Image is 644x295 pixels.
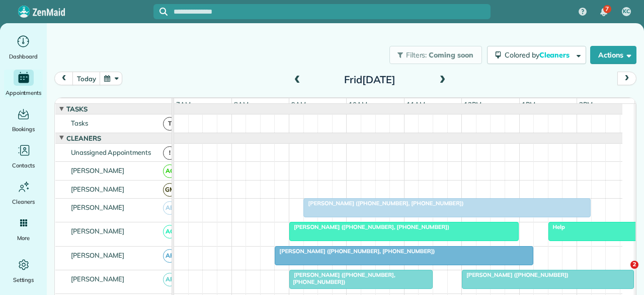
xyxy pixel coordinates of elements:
[9,51,38,62] span: Dashboard
[590,46,636,64] button: Actions
[274,248,435,255] span: [PERSON_NAME] ([PHONE_NUMBER], [PHONE_NUMBER])
[64,105,90,113] span: Tasks
[593,1,614,23] div: 7 unread notifications
[163,183,177,197] span: GM
[520,100,537,108] span: 1pm
[69,203,127,211] span: [PERSON_NAME]
[548,223,566,230] span: Help
[174,100,193,108] span: 7am
[623,8,630,16] span: KC
[163,117,177,131] span: T
[6,88,42,98] span: Appointments
[69,119,90,127] span: Tasks
[232,100,251,108] span: 8am
[163,201,177,215] span: AB
[69,275,127,283] span: [PERSON_NAME]
[406,50,427,60] span: Filters:
[487,46,586,64] button: Colored byCleaners
[4,179,43,207] a: Cleaners
[163,273,177,286] span: AF
[163,164,177,178] span: AC
[163,249,177,263] span: AF
[153,8,168,16] button: Focus search
[289,223,450,230] span: [PERSON_NAME] ([PHONE_NUMBER], [PHONE_NUMBER])
[303,200,464,207] span: [PERSON_NAME] ([PHONE_NUMBER], [PHONE_NUMBER])
[610,261,634,285] iframe: Intercom live chat
[69,166,127,174] span: [PERSON_NAME]
[163,225,177,239] span: AC
[577,100,595,108] span: 2pm
[347,100,369,108] span: 10am
[159,8,168,16] svg: Focus search
[461,271,569,278] span: [PERSON_NAME] ([PHONE_NUMBER])
[605,5,609,13] span: 7
[289,100,308,108] span: 9am
[69,251,127,259] span: [PERSON_NAME]
[4,257,43,285] a: Settings
[163,146,177,160] span: !
[72,72,100,85] button: today
[69,148,153,156] span: Unassigned Appointments
[64,134,103,142] span: Cleaners
[405,100,427,108] span: 11am
[4,106,43,134] a: Bookings
[12,197,35,207] span: Cleaners
[4,142,43,170] a: Contacts
[429,50,474,60] span: Coming soon
[69,227,127,235] span: [PERSON_NAME]
[539,50,572,60] span: Cleaners
[54,72,73,85] button: prev
[17,233,30,243] span: More
[12,124,35,134] span: Bookings
[307,74,433,85] h2: Frid[DATE]
[505,50,573,60] span: Colored by
[13,275,34,285] span: Settings
[617,72,636,85] button: next
[630,261,638,269] span: 2
[69,185,127,193] span: [PERSON_NAME]
[289,271,395,285] span: [PERSON_NAME] ([PHONE_NUMBER], [PHONE_NUMBER])
[4,70,43,98] a: Appointments
[4,33,43,62] a: Dashboard
[12,160,35,170] span: Contacts
[462,100,484,108] span: 12pm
